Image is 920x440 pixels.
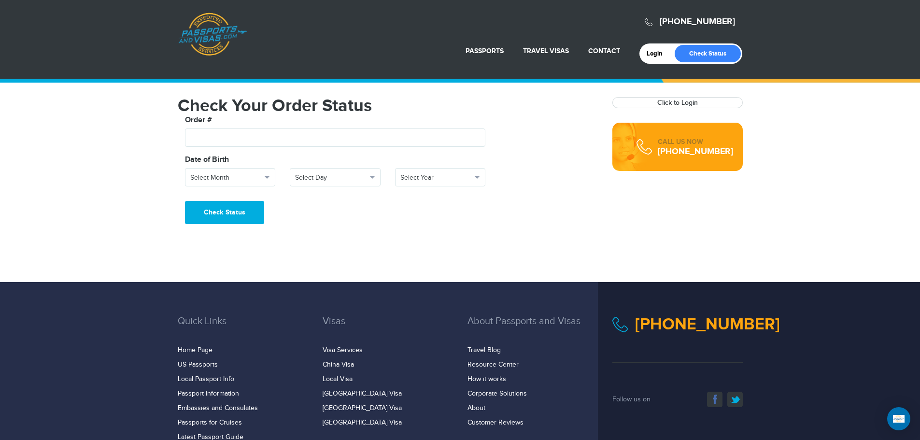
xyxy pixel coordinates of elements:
[727,392,743,407] a: twitter
[323,316,453,341] h3: Visas
[467,419,524,426] a: Customer Reviews
[178,375,234,383] a: Local Passport Info
[467,375,506,383] a: How it works
[323,390,402,397] a: [GEOGRAPHIC_DATA] Visa
[658,137,733,147] div: CALL US NOW
[323,375,353,383] a: Local Visa
[466,47,504,55] a: Passports
[323,346,363,354] a: Visa Services
[660,16,735,27] a: [PHONE_NUMBER]
[178,390,239,397] a: Passport Information
[467,361,519,369] a: Resource Center
[323,404,402,412] a: [GEOGRAPHIC_DATA] Visa
[400,173,472,183] span: Select Year
[467,316,598,341] h3: About Passports and Visas
[635,314,780,334] a: [PHONE_NUMBER]
[467,390,527,397] a: Corporate Solutions
[467,346,501,354] a: Travel Blog
[588,47,620,55] a: Contact
[185,154,229,166] label: Date of Birth
[295,173,367,183] span: Select Day
[178,316,308,341] h3: Quick Links
[887,407,910,430] div: Open Intercom Messenger
[178,13,247,56] a: Passports & [DOMAIN_NAME]
[190,173,262,183] span: Select Month
[395,168,486,186] button: Select Year
[467,404,485,412] a: About
[647,50,669,57] a: Login
[707,392,722,407] a: facebook
[290,168,381,186] button: Select Day
[675,45,741,62] a: Check Status
[185,168,276,186] button: Select Month
[323,419,402,426] a: [GEOGRAPHIC_DATA] Visa
[178,419,242,426] a: Passports for Cruises
[657,99,698,107] a: Click to Login
[323,361,354,369] a: China Visa
[178,97,598,114] h1: Check Your Order Status
[178,404,258,412] a: Embassies and Consulates
[178,346,212,354] a: Home Page
[523,47,569,55] a: Travel Visas
[185,201,264,224] button: Check Status
[178,361,218,369] a: US Passports
[612,396,651,403] span: Follow us on
[185,114,212,126] label: Order #
[658,147,733,156] div: [PHONE_NUMBER]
